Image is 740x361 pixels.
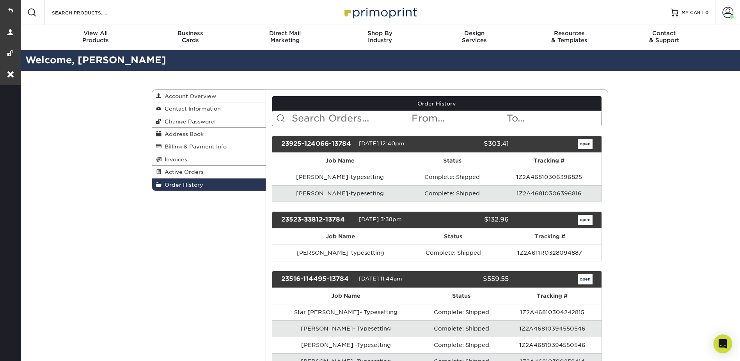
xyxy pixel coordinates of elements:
img: Primoprint [341,4,419,21]
a: Resources& Templates [522,25,617,50]
span: Change Password [161,118,215,125]
div: $132.96 [431,215,515,225]
a: Direct MailMarketing [238,25,332,50]
span: View All [48,30,143,37]
div: $303.41 [431,139,515,149]
div: & Templates [522,30,617,44]
span: Business [143,30,238,37]
a: Contact Information [152,102,266,115]
a: open [578,274,593,284]
td: Complete: Shipped [419,337,503,353]
input: SEARCH PRODUCTS..... [51,8,127,17]
th: Job Name [272,229,408,245]
td: [PERSON_NAME]-typesetting [272,185,408,202]
div: Services [427,30,522,44]
input: From... [411,111,506,126]
td: 1Z2A46810394550546 [503,337,602,353]
span: Invoices [161,156,187,163]
th: Tracking # [498,229,602,245]
span: Resources [522,30,617,37]
div: 23925-124066-13784 [275,139,359,149]
td: Complete: Shipped [419,320,503,337]
a: Contact& Support [617,25,712,50]
div: & Support [617,30,712,44]
td: Complete: Shipped [408,245,498,261]
a: Invoices [152,153,266,166]
span: [DATE] 3:38pm [359,216,402,222]
a: Active Orders [152,166,266,178]
span: Direct Mail [238,30,332,37]
a: DesignServices [427,25,522,50]
a: Order History [272,96,602,111]
div: 23516-114495-13784 [275,274,359,284]
a: open [578,215,593,225]
td: 1Z2A46810394550546 [503,320,602,337]
td: [PERSON_NAME]-typesetting [272,169,408,185]
span: Design [427,30,522,37]
span: Billing & Payment Info [161,143,227,150]
a: Change Password [152,115,266,128]
div: Products [48,30,143,44]
div: 23523-33812-13784 [275,215,359,225]
span: MY CART [681,9,704,16]
span: [DATE] 12:40pm [359,140,405,147]
td: 1Z2A46810306396825 [497,169,602,185]
th: Tracking # [497,153,602,169]
span: Order History [161,182,203,188]
div: Industry [332,30,427,44]
span: Contact Information [161,105,221,112]
td: Complete: Shipped [408,185,497,202]
span: Active Orders [161,169,204,175]
div: Open Intercom Messenger [713,334,732,353]
td: Complete: Shipped [419,304,503,320]
a: Order History [152,179,266,191]
th: Tracking # [503,288,602,304]
td: 1Z2A46810304242815 [503,304,602,320]
a: Account Overview [152,90,266,102]
span: Address Book [161,131,204,137]
td: [PERSON_NAME]-typesetting [272,245,408,261]
span: 0 [705,10,709,15]
td: 1Z2A46810306396816 [497,185,602,202]
th: Status [419,288,503,304]
div: Cards [143,30,238,44]
a: View AllProducts [48,25,143,50]
th: Status [408,153,497,169]
th: Job Name [272,153,408,169]
a: open [578,139,593,149]
span: Shop By [332,30,427,37]
td: Star [PERSON_NAME]- Typesetting [272,304,419,320]
input: Search Orders... [291,111,411,126]
input: To... [506,111,601,126]
span: Contact [617,30,712,37]
th: Job Name [272,288,419,304]
a: BusinessCards [143,25,238,50]
th: Status [408,229,498,245]
a: Billing & Payment Info [152,140,266,153]
td: [PERSON_NAME] -Typesetting [272,337,419,353]
h2: Welcome, [PERSON_NAME] [20,53,740,68]
a: Address Book [152,128,266,140]
a: Shop ByIndustry [332,25,427,50]
td: 1Z2A611R0328094887 [498,245,602,261]
div: Marketing [238,30,332,44]
td: [PERSON_NAME]- Typesetting [272,320,419,337]
td: Complete: Shipped [408,169,497,185]
span: Account Overview [161,93,216,99]
span: [DATE] 11:44am [359,275,402,282]
div: $559.55 [431,274,515,284]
